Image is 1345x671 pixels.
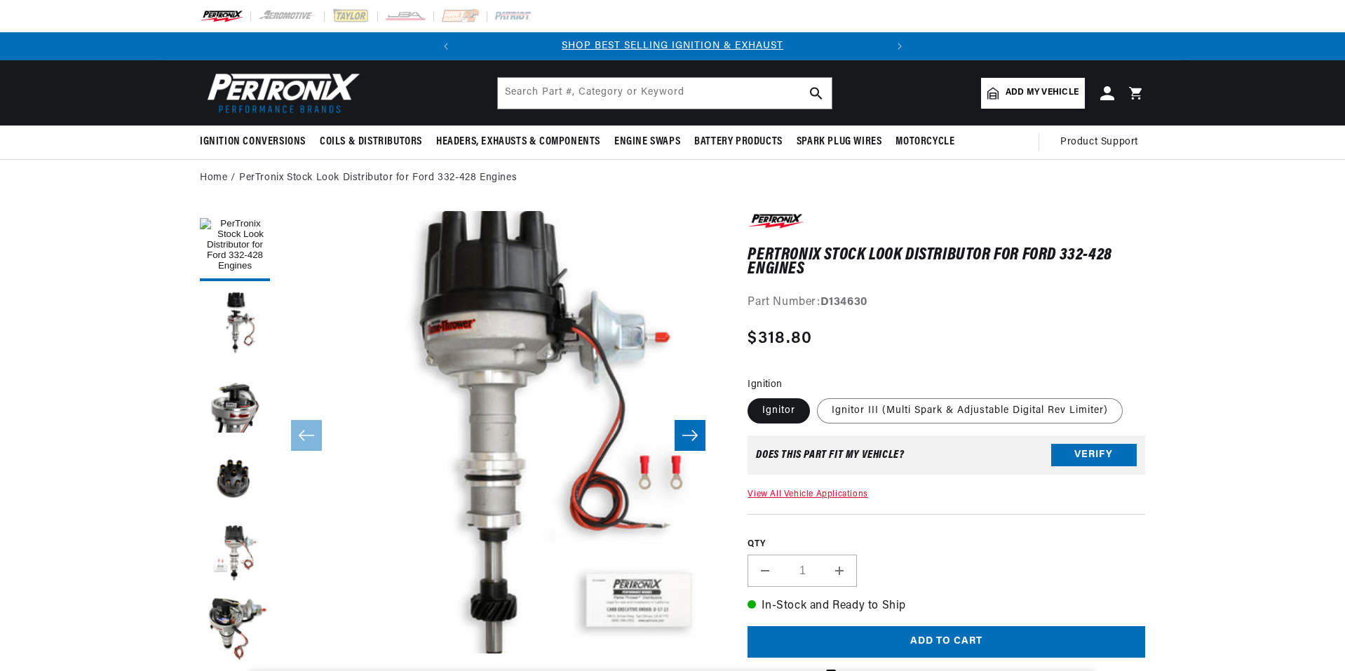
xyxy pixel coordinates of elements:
[748,248,1145,277] h1: PerTronix Stock Look Distributor for Ford 332-428 Engines
[748,398,810,423] label: Ignitor
[886,32,914,60] button: Translation missing: en.sections.announcements.next_announcement
[200,597,270,667] button: Load image 6 in gallery view
[797,135,882,149] span: Spark Plug Wires
[200,135,306,149] span: Ignition Conversions
[756,449,904,461] div: Does This part fit My vehicle?
[200,288,270,358] button: Load image 2 in gallery view
[888,126,961,158] summary: Motorcycle
[429,126,607,158] summary: Headers, Exhausts & Components
[981,78,1085,109] a: Add my vehicle
[200,211,719,660] media-gallery: Gallery Viewer
[200,126,313,158] summary: Ignition Conversions
[436,135,600,149] span: Headers, Exhausts & Components
[817,398,1123,423] label: Ignitor III (Multi Spark & Adjustable Digital Rev Limiter)
[498,78,832,109] input: Search Part #, Category or Keyword
[320,135,422,149] span: Coils & Distributors
[200,211,270,281] button: Load image 1 in gallery view
[200,170,227,186] a: Home
[895,135,954,149] span: Motorcycle
[165,32,1180,60] slideshow-component: Translation missing: en.sections.announcements.announcement_bar
[460,39,886,54] div: 1 of 2
[687,126,790,158] summary: Battery Products
[200,170,1145,186] nav: breadcrumbs
[1051,444,1137,466] button: Verify
[790,126,889,158] summary: Spark Plug Wires
[820,297,867,308] strong: D134630
[748,597,1145,616] p: In-Stock and Ready to Ship
[200,365,270,435] button: Load image 3 in gallery view
[748,294,1145,312] div: Part Number:
[200,69,361,117] img: Pertronix
[748,326,812,351] span: $318.80
[748,490,867,499] a: View All Vehicle Applications
[313,126,429,158] summary: Coils & Distributors
[748,538,1145,550] label: QTY
[607,126,687,158] summary: Engine Swaps
[675,420,705,451] button: Slide right
[1006,86,1079,100] span: Add my vehicle
[801,78,832,109] button: search button
[748,377,783,392] legend: Ignition
[291,420,322,451] button: Slide left
[614,135,680,149] span: Engine Swaps
[200,520,270,590] button: Load image 5 in gallery view
[748,626,1145,658] button: Add to cart
[562,41,783,51] a: SHOP BEST SELLING IGNITION & EXHAUST
[460,39,886,54] div: Announcement
[200,442,270,513] button: Load image 4 in gallery view
[1060,126,1145,159] summary: Product Support
[432,32,460,60] button: Translation missing: en.sections.announcements.previous_announcement
[694,135,783,149] span: Battery Products
[239,170,517,186] a: PerTronix Stock Look Distributor for Ford 332-428 Engines
[1060,135,1138,150] span: Product Support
